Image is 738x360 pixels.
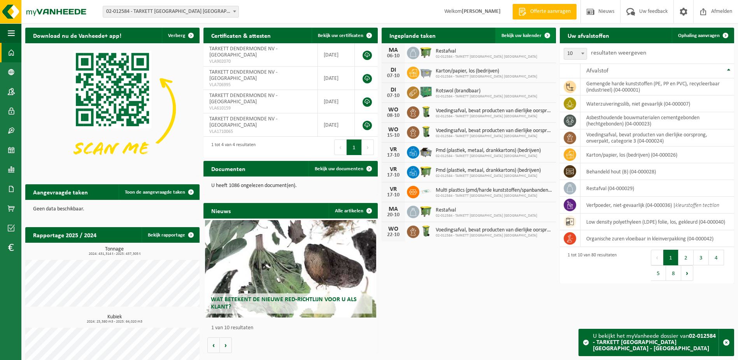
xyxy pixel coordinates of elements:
img: WB-1100-HPE-GN-50 [419,205,433,218]
span: 02-012584 - TARKETT DENDERMONDE NV - DENDERMONDE [103,6,238,17]
td: [DATE] [318,43,355,67]
button: Previous [334,139,347,155]
img: WB-1100-HPE-GN-50 [419,165,433,178]
div: WO [386,226,401,232]
td: restafval (04-000029) [580,180,734,197]
td: voedingsafval, bevat producten van dierlijke oorsprong, onverpakt, categorie 3 (04-000024) [580,129,734,146]
img: WB-0140-HPE-GN-50 [419,224,433,238]
p: Geen data beschikbaar. [33,206,192,212]
button: Next [681,265,693,281]
span: VLA706995 [209,82,312,88]
span: VLA902070 [209,58,312,65]
td: behandeld hout (B) (04-000028) [580,163,734,180]
td: organische zuren vloeibaar in kleinverpakking (04-000042) [580,230,734,247]
span: VLA610159 [209,105,312,111]
span: 02-012584 - TARKETT [GEOGRAPHIC_DATA] [GEOGRAPHIC_DATA] [436,114,552,119]
span: 02-012584 - TARKETT [GEOGRAPHIC_DATA] [GEOGRAPHIC_DATA] [436,55,537,59]
h2: Certificaten & attesten [203,28,279,43]
h2: Documenten [203,161,253,176]
span: 02-012584 - TARKETT [GEOGRAPHIC_DATA] [GEOGRAPHIC_DATA] [436,233,552,238]
span: 10 [564,48,587,59]
div: VR [386,186,401,192]
span: Pmd (plastiek, metaal, drankkartons) (bedrijven) [436,168,541,174]
td: [DATE] [318,90,355,113]
div: DI [386,87,401,93]
h2: Download nu de Vanheede+ app! [25,28,129,43]
span: 10 [564,48,587,60]
img: WB-5000-GAL-GY-01 [419,145,433,158]
span: Voedingsafval, bevat producten van dierlijke oorsprong, onverpakt, categorie 3 [436,108,552,114]
td: [DATE] [318,67,355,90]
span: 02-012584 - TARKETT [GEOGRAPHIC_DATA] [GEOGRAPHIC_DATA] [436,194,552,198]
button: 1 [347,139,362,155]
div: VR [386,146,401,153]
span: Voedingsafval, bevat producten van dierlijke oorsprong, onverpakt, categorie 3 [436,227,552,233]
td: low density polyethyleen (LDPE) folie, los, gekleurd (04-000040) [580,214,734,230]
button: 2 [678,250,694,265]
a: Bekijk rapportage [142,227,199,243]
p: U heeft 1086 ongelezen document(en). [211,183,370,189]
h3: Tonnage [29,247,200,256]
span: 02-012584 - TARKETT [GEOGRAPHIC_DATA] [GEOGRAPHIC_DATA] [436,94,537,99]
td: [DATE] [318,113,355,137]
span: Multi plastics (pmd/harde kunststoffen/spanbanden/eps/folie naturel/folie gemeng... [436,187,552,194]
div: VR [386,166,401,173]
img: Download de VHEPlus App [25,43,200,174]
img: WB-2500-GAL-GY-01 [419,65,433,79]
span: Karton/papier, los (bedrijven) [436,68,537,74]
span: Bekijk uw certificaten [318,33,363,38]
img: WB-0140-HPE-GN-50 [419,105,433,118]
button: Volgende [220,337,232,353]
div: 17-10 [386,192,401,198]
span: Restafval [436,207,537,214]
button: Previous [651,250,663,265]
span: Voedingsafval, bevat producten van dierlijke oorsprong, onverpakt, categorie 3 [436,128,552,134]
span: Rotswol (brandbaar) [436,88,537,94]
span: Verberg [168,33,185,38]
img: LP-SK-00500-LPE-16 [419,185,433,198]
td: gemengde harde kunststoffen (PE, PP en PVC), recycleerbaar (industrieel) (04-000001) [580,78,734,95]
button: 3 [694,250,709,265]
td: waterzuiveringsslib, niet gevaarlijk (04-000007) [580,95,734,112]
span: 02-012584 - TARKETT [GEOGRAPHIC_DATA] [GEOGRAPHIC_DATA] [436,74,537,79]
div: 1 tot 10 van 80 resultaten [564,249,617,282]
a: Offerte aanvragen [512,4,577,19]
button: 8 [666,265,681,281]
td: asbesthoudende bouwmaterialen cementgebonden (hechtgebonden) (04-000023) [580,112,734,129]
div: 17-10 [386,173,401,178]
span: 02-012584 - TARKETT DENDERMONDE NV - DENDERMONDE [103,6,239,18]
img: WB-0140-HPE-GN-50 [419,125,433,138]
span: TARKETT DENDERMONDE NV - [GEOGRAPHIC_DATA] [209,69,277,81]
button: 1 [663,250,678,265]
a: Bekijk uw certificaten [312,28,377,43]
a: Bekijk uw documenten [309,161,377,176]
h3: Kubiek [29,314,200,324]
button: 5 [651,265,666,281]
span: VLA1710065 [209,129,312,135]
a: Bekijk uw kalender [495,28,555,43]
a: Alle artikelen [329,203,377,219]
span: 2024: 25,380 m3 - 2025: 64,020 m3 [29,320,200,324]
div: DI [386,67,401,73]
div: 20-10 [386,212,401,218]
a: Wat betekent de nieuwe RED-richtlijn voor u als klant? [205,220,376,318]
td: verfpoeder, niet-gevaarlijk (04-000036) | [580,197,734,214]
img: PB-HB-1400-HPE-GN-01 [419,85,433,99]
div: MA [386,47,401,53]
h2: Uw afvalstoffen [560,28,617,43]
span: Restafval [436,48,537,55]
a: Ophaling aanvragen [672,28,733,43]
span: 02-012584 - TARKETT [GEOGRAPHIC_DATA] [GEOGRAPHIC_DATA] [436,134,552,139]
button: Verberg [162,28,199,43]
div: WO [386,127,401,133]
div: WO [386,107,401,113]
span: Pmd (plastiek, metaal, drankkartons) (bedrijven) [436,148,541,154]
h2: Rapportage 2025 / 2024 [25,227,104,242]
h2: Ingeplande taken [382,28,444,43]
span: Afvalstof [586,68,608,74]
span: TARKETT DENDERMONDE NV - [GEOGRAPHIC_DATA] [209,93,277,105]
div: 07-10 [386,73,401,79]
div: 15-10 [386,133,401,138]
span: Bekijk uw kalender [501,33,542,38]
i: kleurstoffen tectilon [675,203,719,208]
